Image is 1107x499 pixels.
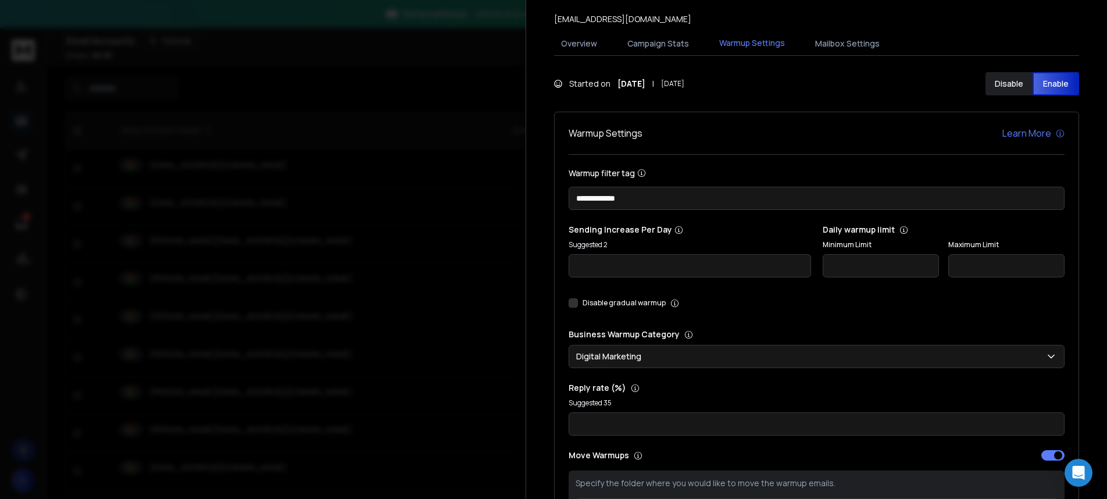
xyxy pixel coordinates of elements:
button: Overview [554,31,604,56]
label: Disable gradual warmup [583,298,666,308]
button: Campaign Stats [620,31,696,56]
p: Sending Increase Per Day [569,224,811,236]
h1: Warmup Settings [569,126,642,140]
p: Specify the folder where you would like to move the warmup emails. [576,477,1058,489]
div: Started on [554,78,684,90]
p: Daily warmup limit [823,224,1065,236]
button: DisableEnable [985,72,1079,95]
button: Enable [1033,72,1080,95]
p: Business Warmup Category [569,329,1065,340]
p: Move Warmups [569,450,813,461]
div: Open Intercom Messenger [1065,459,1092,487]
label: Maximum Limit [948,240,1065,249]
span: | [652,78,654,90]
button: Mailbox Settings [808,31,887,56]
button: Warmup Settings [712,30,792,57]
p: Reply rate (%) [569,382,1065,394]
p: Digital Marketing [576,351,646,362]
p: Suggested 35 [569,398,1065,408]
label: Minimum Limit [823,240,939,249]
button: Disable [985,72,1033,95]
strong: [DATE] [617,78,645,90]
span: [DATE] [661,79,684,88]
label: Warmup filter tag [569,169,1065,177]
a: Learn More [1002,126,1065,140]
p: Suggested 2 [569,240,811,249]
p: [EMAIL_ADDRESS][DOMAIN_NAME] [554,13,691,25]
